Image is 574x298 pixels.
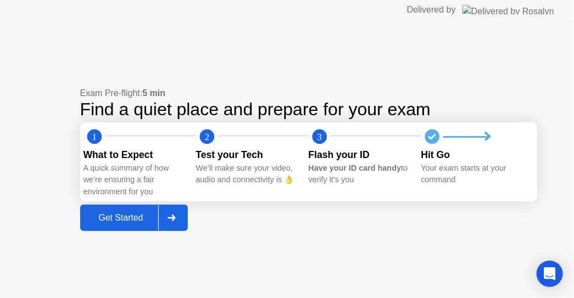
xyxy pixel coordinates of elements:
b: 5 min [142,88,165,98]
img: Delivered by Rosalyn [462,5,554,15]
div: Open Intercom Messenger [537,261,563,287]
text: 3 [317,132,321,142]
div: What to Expect [83,148,187,162]
div: A quick summary of how we’re ensuring a fair environment for you [83,162,187,198]
div: Get Started [83,213,159,223]
div: Hit Go [421,148,525,162]
div: Find a quiet place and prepare for your exam [80,100,537,119]
text: 2 [204,132,209,142]
div: Your exam starts at your command [421,162,525,186]
b: Have your ID card handy [309,164,402,172]
div: Delivered by [407,3,456,16]
div: to verify it’s you [309,162,413,186]
text: 1 [92,132,96,142]
button: Get Started [80,205,188,231]
div: Flash your ID [309,148,413,162]
div: Exam Pre-flight: [80,87,537,100]
div: We’ll make sure your video, audio and connectivity is 👌 [196,162,300,186]
div: Test your Tech [196,148,300,162]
